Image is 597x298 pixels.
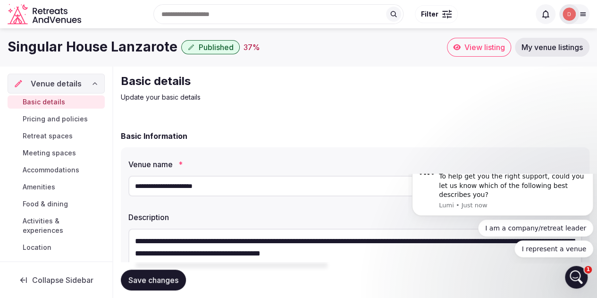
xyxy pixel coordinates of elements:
[23,97,65,107] span: Basic details
[128,161,582,168] label: Venue name
[8,4,83,25] svg: Retreats and Venues company logo
[565,266,588,289] iframe: Intercom live chat
[31,27,178,36] p: Message from Lumi, sent Just now
[23,199,68,209] span: Food & dining
[8,95,105,109] a: Basic details
[8,163,105,177] a: Accommodations
[8,112,105,126] a: Pricing and policies
[23,243,51,252] span: Location
[8,38,177,56] h1: Singular House Lanzarote
[23,165,79,175] span: Accommodations
[23,131,73,141] span: Retreat spaces
[8,258,105,271] a: Environment
[563,8,576,21] img: daniel-2511
[128,275,178,285] span: Save changes
[70,46,185,63] button: Quick reply: I am a company/retreat leader
[8,214,105,237] a: Activities & experiences
[199,43,234,52] span: Published
[23,148,76,158] span: Meeting spaces
[244,42,260,53] div: 37 %
[121,130,187,142] h2: Basic Information
[106,67,185,84] button: Quick reply: I represent a venue
[128,213,582,221] label: Description
[4,46,185,84] div: Quick reply options
[8,4,83,25] a: Visit the homepage
[121,93,438,102] p: Update your basic details
[8,180,105,194] a: Amenities
[23,260,64,269] span: Environment
[421,9,438,19] span: Filter
[8,129,105,143] a: Retreat spaces
[521,43,583,52] span: My venue listings
[8,270,105,290] button: Collapse Sidebar
[515,38,589,57] a: My venue listings
[415,5,458,23] button: Filter
[8,241,105,254] a: Location
[121,74,438,89] h2: Basic details
[23,182,55,192] span: Amenities
[8,197,105,211] a: Food & dining
[244,42,260,53] button: 37%
[8,146,105,160] a: Meeting spaces
[584,266,592,273] span: 1
[23,114,88,124] span: Pricing and policies
[408,174,597,263] iframe: Intercom notifications message
[31,78,82,89] span: Venue details
[464,43,505,52] span: View listing
[181,40,240,54] button: Published
[121,270,186,290] button: Save changes
[447,38,511,57] a: View listing
[32,275,93,285] span: Collapse Sidebar
[23,216,101,235] span: Activities & experiences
